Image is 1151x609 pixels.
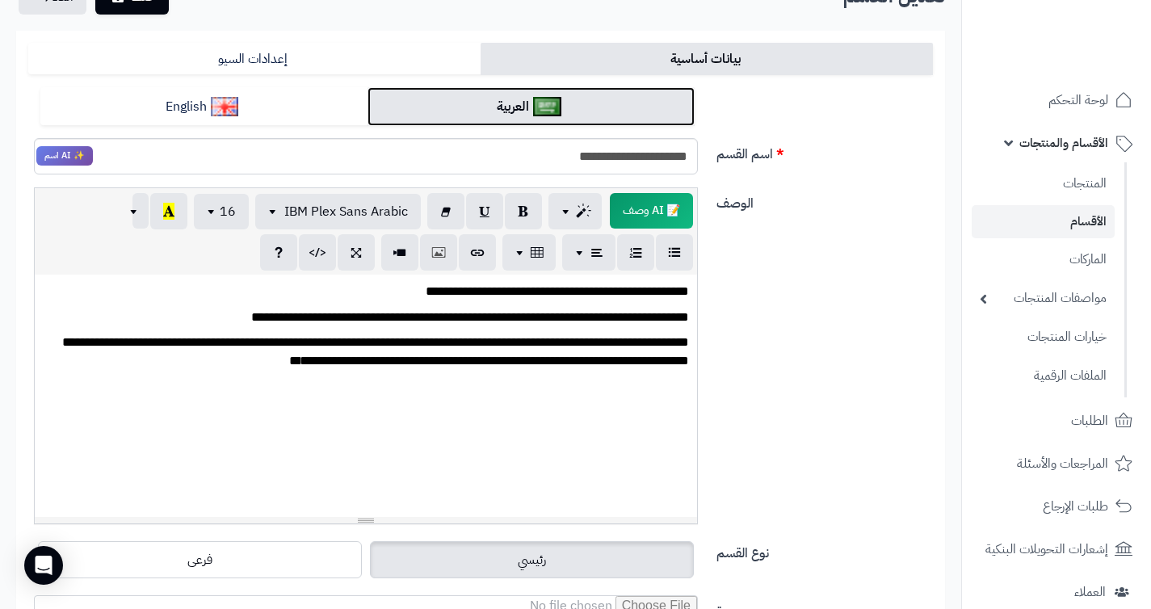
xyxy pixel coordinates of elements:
[220,202,236,221] span: 16
[972,401,1141,440] a: الطلبات
[1041,21,1136,55] img: logo-2.png
[1043,495,1108,518] span: طلبات الإرجاع
[972,530,1141,569] a: إشعارات التحويلات البنكية
[24,546,63,585] div: Open Intercom Messenger
[255,194,421,229] button: IBM Plex Sans Arabic
[972,359,1115,393] a: الملفات الرقمية
[1048,89,1108,111] span: لوحة التحكم
[518,550,546,569] span: رئيسي
[1071,409,1108,432] span: الطلبات
[710,187,939,213] label: الوصف
[985,538,1108,561] span: إشعارات التحويلات البنكية
[972,166,1115,201] a: المنتجات
[972,81,1141,120] a: لوحة التحكم
[972,281,1115,316] a: مواصفات المنتجات
[972,205,1115,238] a: الأقسام
[481,43,933,75] a: بيانات أساسية
[972,444,1141,483] a: المراجعات والأسئلة
[284,202,408,221] span: IBM Plex Sans Arabic
[972,242,1115,277] a: الماركات
[187,550,212,569] span: فرعى
[36,146,93,166] span: انقر لاستخدام رفيقك الذكي
[1017,452,1108,475] span: المراجعات والأسئلة
[40,87,368,127] a: English
[710,537,939,563] label: نوع القسم
[972,320,1115,355] a: خيارات المنتجات
[211,97,239,116] img: English
[972,487,1141,526] a: طلبات الإرجاع
[710,138,939,164] label: اسم القسم
[194,194,249,229] button: 16
[610,193,693,229] span: انقر لاستخدام رفيقك الذكي
[1074,581,1106,603] span: العملاء
[533,97,561,116] img: العربية
[28,43,481,75] a: إعدادات السيو
[368,87,695,127] a: العربية
[1019,132,1108,154] span: الأقسام والمنتجات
